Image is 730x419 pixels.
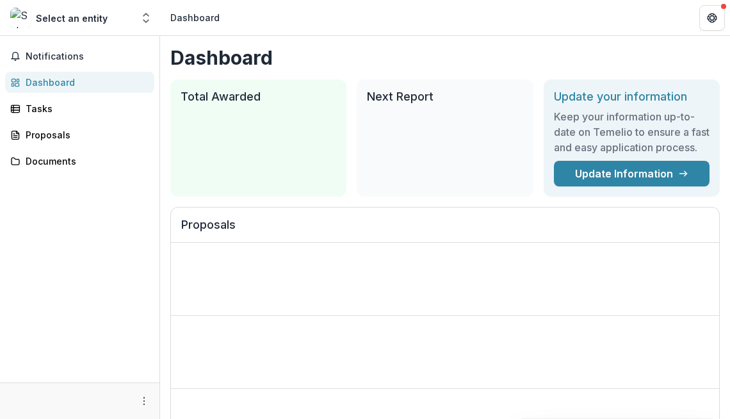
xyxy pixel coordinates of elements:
[367,90,523,104] h2: Next Report
[26,76,144,89] div: Dashboard
[181,218,709,242] h2: Proposals
[699,5,725,31] button: Get Help
[36,12,108,25] div: Select an entity
[170,11,220,24] div: Dashboard
[5,72,154,93] a: Dashboard
[554,109,710,155] h3: Keep your information up-to-date on Temelio to ensure a fast and easy application process.
[5,98,154,119] a: Tasks
[5,151,154,172] a: Documents
[554,90,710,104] h2: Update your information
[181,90,336,104] h2: Total Awarded
[554,161,710,186] a: Update Information
[165,8,225,27] nav: breadcrumb
[26,51,149,62] span: Notifications
[137,5,155,31] button: Open entity switcher
[26,154,144,168] div: Documents
[5,124,154,145] a: Proposals
[5,46,154,67] button: Notifications
[136,393,152,409] button: More
[26,102,144,115] div: Tasks
[170,46,720,69] h1: Dashboard
[26,128,144,142] div: Proposals
[10,8,31,28] img: Select an entity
